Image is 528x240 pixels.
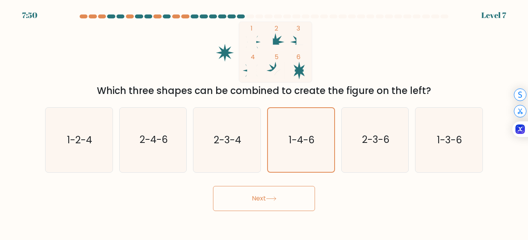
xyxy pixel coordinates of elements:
[362,133,390,147] text: 2-3-6
[213,186,315,211] button: Next
[22,9,37,21] div: 7:50
[251,24,253,33] tspan: 1
[50,84,478,98] div: Which three shapes can be combined to create the figure on the left?
[481,9,506,21] div: Level 7
[214,133,241,147] text: 2-3-4
[251,52,255,61] tspan: 4
[275,52,279,61] tspan: 5
[275,24,278,33] tspan: 2
[67,133,92,147] text: 1-2-4
[140,133,168,147] text: 2-4-6
[437,133,462,147] text: 1-3-6
[297,24,300,33] tspan: 3
[289,133,315,147] text: 1-4-6
[297,52,300,61] tspan: 6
